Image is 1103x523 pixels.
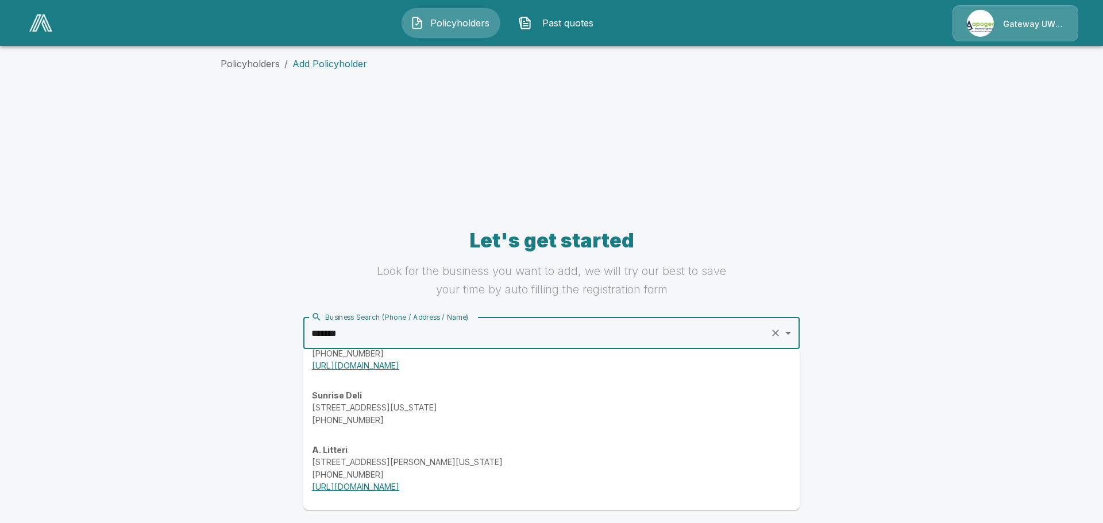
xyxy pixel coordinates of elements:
p: Add Policyholder [292,57,367,71]
p: [PHONE_NUMBER] [312,347,791,360]
a: [URL][DOMAIN_NAME] [312,361,399,370]
a: Policyholders [221,58,280,69]
img: Past quotes Icon [518,16,532,30]
h6: Look for the business you want to add, we will try our best to save your time by auto filling the... [369,262,734,299]
p: [STREET_ADDRESS][PERSON_NAME][US_STATE] [312,456,791,468]
span: Policyholders [429,16,492,30]
div: Business Search (Phone / Address / Name) [311,312,469,322]
button: Past quotes IconPast quotes [510,8,608,38]
nav: breadcrumb [221,57,882,71]
p: [PHONE_NUMBER] [312,468,791,481]
img: Policyholders Icon [410,16,424,30]
strong: A. Litteri [312,445,348,455]
span: Past quotes [537,16,600,30]
li: / [284,57,288,71]
strong: Sunrise Deli [312,390,362,400]
img: AA Logo [29,14,52,32]
p: [STREET_ADDRESS][US_STATE] [312,401,791,414]
a: [URL][DOMAIN_NAME] [312,482,399,491]
button: Policyholders IconPolicyholders [402,8,500,38]
h4: Let's get started [369,228,734,253]
p: [PHONE_NUMBER] [312,414,791,427]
